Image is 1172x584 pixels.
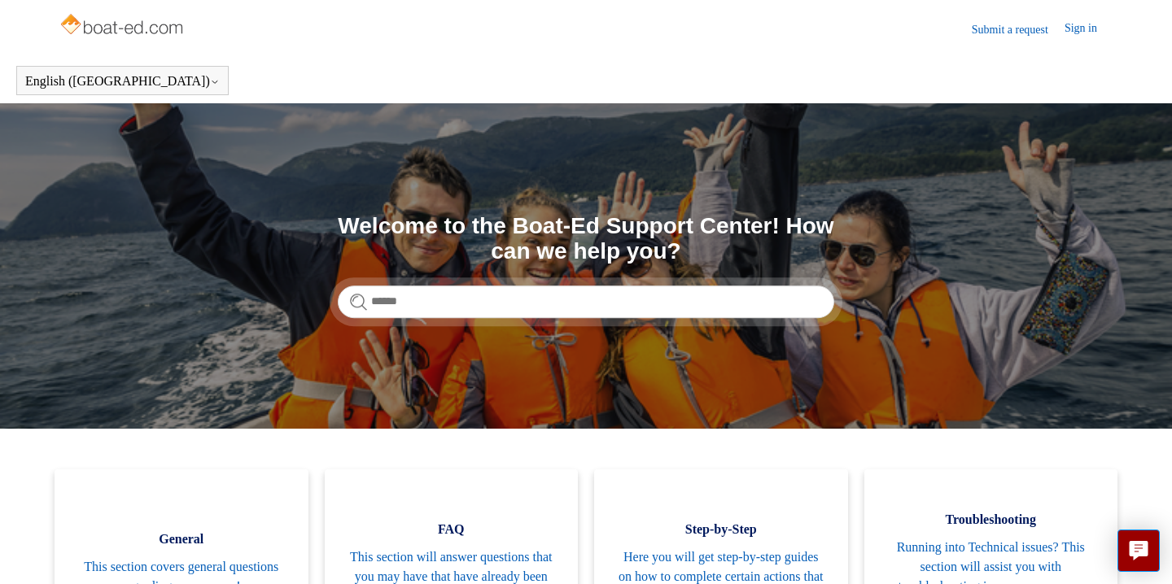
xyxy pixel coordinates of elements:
span: Troubleshooting [889,510,1094,530]
a: Submit a request [972,21,1065,38]
span: FAQ [349,520,554,539]
button: Live chat [1117,530,1160,572]
h1: Welcome to the Boat-Ed Support Center! How can we help you? [338,214,834,264]
button: English ([GEOGRAPHIC_DATA]) [25,74,220,89]
input: Search [338,285,834,318]
span: Step-by-Step [619,520,824,539]
span: General [79,530,284,549]
img: Boat-Ed Help Center home page [59,10,188,42]
a: Sign in [1065,20,1113,39]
